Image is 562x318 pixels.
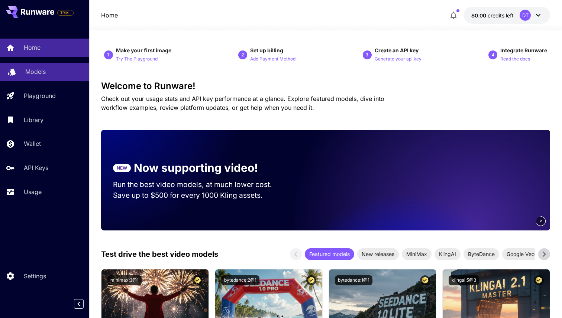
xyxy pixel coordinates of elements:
a: Home [101,11,118,20]
h3: Welcome to Runware! [101,81,550,91]
div: MiniMax [402,248,432,260]
span: Create an API key [375,47,419,53]
span: $0.00 [471,12,488,19]
p: Usage [24,187,42,196]
button: $0.00DT [464,7,550,24]
span: Check out your usage stats and API key performance at a glance. Explore featured models, dive int... [101,95,384,111]
button: Generate your api key [375,54,421,63]
span: TRIAL [58,10,73,16]
p: API Keys [24,163,48,172]
button: bytedance:1@1 [335,275,372,285]
button: Collapse sidebar [74,299,84,309]
span: Google Veo [502,250,539,258]
div: DT [520,10,531,21]
span: New releases [357,250,399,258]
span: Add your payment card to enable full platform functionality. [57,8,74,17]
button: Add Payment Method [250,54,295,63]
p: Library [24,115,43,124]
p: 4 [492,52,494,58]
span: Set up billing [250,47,283,53]
div: New releases [357,248,399,260]
button: Certified Model – Vetted for best performance and includes a commercial license. [193,275,203,285]
p: Now supporting video! [134,160,258,176]
p: 2 [242,52,244,58]
div: KlingAI [435,248,461,260]
button: Certified Model – Vetted for best performance and includes a commercial license. [420,275,430,285]
p: Home [24,43,41,52]
button: Certified Model – Vetted for best performance and includes a commercial license. [534,275,544,285]
span: credits left [488,12,514,19]
button: Certified Model – Vetted for best performance and includes a commercial license. [306,275,316,285]
span: Integrate Runware [500,47,547,53]
span: 2 [540,218,542,224]
span: Featured models [305,250,354,258]
button: Try The Playground [116,54,158,63]
p: Try The Playground [116,56,158,63]
p: Test drive the best video models [101,249,218,260]
p: 1 [107,52,110,58]
button: Read the docs [500,54,530,63]
p: Wallet [24,139,41,148]
p: Settings [24,272,46,281]
button: bytedance:2@1 [221,275,259,285]
div: Featured models [305,248,354,260]
div: Collapse sidebar [80,297,89,311]
span: ByteDance [464,250,499,258]
p: Models [25,67,46,76]
button: klingai:5@3 [449,275,479,285]
p: 3 [366,52,368,58]
span: Make your first image [116,47,171,53]
div: Google Veo [502,248,539,260]
nav: breadcrumb [101,11,118,20]
span: KlingAI [435,250,461,258]
p: Save up to $500 for every 1000 Kling assets. [113,190,286,201]
button: minimax:3@1 [107,275,142,285]
p: Run the best video models, at much lower cost. [113,179,286,190]
p: Add Payment Method [250,56,295,63]
p: Generate your api key [375,56,421,63]
p: Read the docs [500,56,530,63]
span: MiniMax [402,250,432,258]
div: $0.00 [471,12,514,19]
div: ByteDance [464,248,499,260]
p: Playground [24,91,56,100]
